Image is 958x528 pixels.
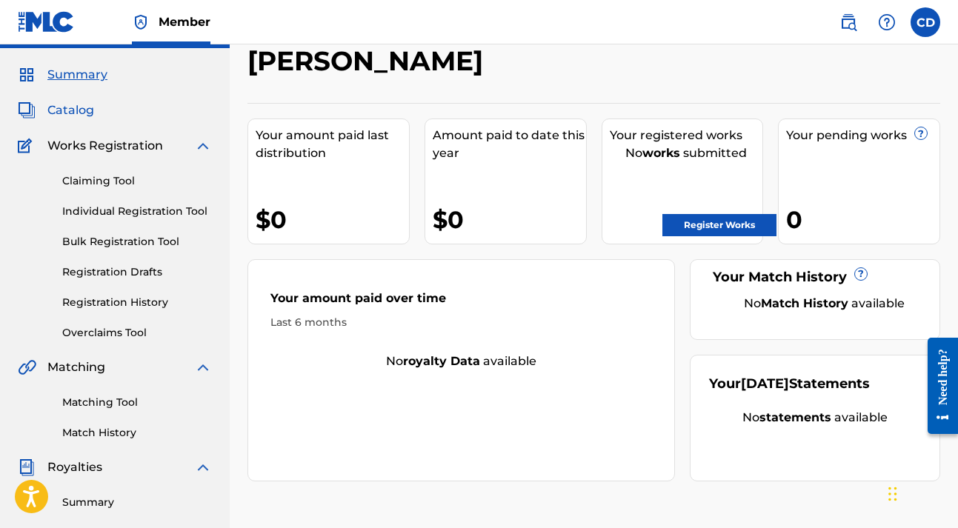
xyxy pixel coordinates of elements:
span: [DATE] [741,375,789,392]
div: Last 6 months [270,315,652,330]
iframe: Resource Center [917,327,958,446]
div: 0 [786,203,939,236]
a: Overclaims Tool [62,325,212,341]
span: Royalties [47,458,102,476]
span: Summary [47,66,107,84]
div: Your amount paid last distribution [256,127,409,162]
div: Your Statements [709,374,870,394]
img: Summary [18,66,36,84]
img: search [839,13,857,31]
div: Your registered works [610,127,763,144]
strong: works [642,146,680,160]
a: Summary [62,495,212,510]
div: No available [248,352,674,370]
a: Claiming Tool [62,173,212,189]
img: expand [194,458,212,476]
h2: [PERSON_NAME] [247,44,490,78]
div: $0 [256,203,409,236]
a: Register Works [662,214,776,236]
img: Top Rightsholder [132,13,150,31]
div: $0 [433,203,586,236]
span: Catalog [47,101,94,119]
a: Registration History [62,295,212,310]
iframe: Chat Widget [884,457,958,528]
a: Match History [62,425,212,441]
img: expand [194,137,212,155]
img: Matching [18,358,36,376]
a: CatalogCatalog [18,101,94,119]
span: ? [855,268,867,280]
a: Individual Registration Tool [62,204,212,219]
span: Matching [47,358,105,376]
div: Help [872,7,902,37]
a: Bulk Registration Tool [62,234,212,250]
div: No submitted [610,144,763,162]
strong: royalty data [403,354,480,368]
img: Royalties [18,458,36,476]
div: Your amount paid over time [270,290,652,315]
img: expand [194,358,212,376]
img: MLC Logo [18,11,75,33]
strong: statements [759,410,831,424]
div: Your Match History [709,267,921,287]
div: Drag [888,472,897,516]
img: Works Registration [18,137,37,155]
img: Catalog [18,101,36,119]
span: Member [159,13,210,30]
a: SummarySummary [18,66,107,84]
div: Your pending works [786,127,939,144]
strong: Match History [761,296,848,310]
a: Registration Drafts [62,264,212,280]
div: No available [709,409,921,427]
div: No available [728,295,921,313]
a: Public Search [834,7,863,37]
img: help [878,13,896,31]
span: ? [915,127,927,139]
div: User Menu [911,7,940,37]
div: Amount paid to date this year [433,127,586,162]
span: Works Registration [47,137,163,155]
a: Matching Tool [62,395,212,410]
